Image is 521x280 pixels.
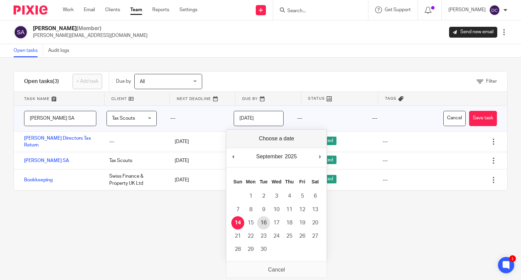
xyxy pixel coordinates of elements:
[283,229,296,243] button: 25
[84,6,95,13] a: Email
[105,6,120,13] a: Clients
[296,189,309,203] button: 5
[309,203,322,216] button: 13
[230,152,236,162] button: Previous Month
[14,5,47,15] img: Pixie
[33,32,148,39] p: [PERSON_NAME][EMAIL_ADDRESS][DOMAIN_NAME]
[383,177,388,183] div: ---
[53,79,59,84] span: (3)
[24,178,53,182] a: Bookkeeping
[443,111,466,126] button: Cancel
[33,25,148,32] h2: [PERSON_NAME]
[102,135,168,148] div: ---
[309,229,322,243] button: 27
[48,44,74,57] a: Audit logs
[383,157,388,164] div: ---
[311,179,319,184] abbr: Saturday
[63,6,74,13] a: Work
[152,6,169,13] a: Reports
[285,179,294,184] abbr: Thursday
[257,216,270,229] button: 16
[283,216,296,229] button: 18
[486,79,497,84] span: Filter
[448,6,486,13] p: [PERSON_NAME]
[299,179,305,184] abbr: Friday
[270,216,283,229] button: 17
[116,78,131,85] p: Due by
[309,189,322,203] button: 6
[270,229,283,243] button: 24
[283,189,296,203] button: 4
[244,243,257,256] button: 29
[449,27,497,38] a: Send new email
[24,111,96,126] input: Task name
[308,96,325,101] span: Status
[290,106,365,131] div: ---
[231,229,244,243] button: 21
[233,179,242,184] abbr: Sunday
[272,179,282,184] abbr: Wednesday
[270,189,283,203] button: 3
[385,7,411,12] span: Get Support
[77,26,101,31] span: (Member)
[296,229,309,243] button: 26
[234,111,284,126] input: Use the arrow keys to pick a date
[255,152,284,162] div: September
[284,152,298,162] div: 2025
[469,111,497,126] button: Save task
[316,152,323,162] button: Next Month
[73,74,102,89] a: + Add task
[102,154,168,167] div: Tax Scouts
[244,203,257,216] button: 8
[179,6,197,13] a: Settings
[259,179,268,184] abbr: Tuesday
[309,216,322,229] button: 20
[231,203,244,216] button: 7
[489,5,500,16] img: svg%3E
[296,203,309,216] button: 12
[385,96,397,101] span: Tags
[257,203,270,216] button: 9
[168,135,233,148] div: [DATE]
[168,173,233,187] div: [DATE]
[257,189,270,203] button: 2
[509,255,516,262] div: 1
[257,229,270,243] button: 23
[14,25,28,39] img: svg%3E
[112,116,135,121] span: Tax Scouts
[283,203,296,216] button: 11
[231,243,244,256] button: 28
[24,136,91,147] a: [PERSON_NAME] Directors Tax Return
[24,78,59,85] h1: Open tasks
[102,169,168,190] div: Swiss Finance & Property UK Ltd
[270,203,283,216] button: 10
[287,8,348,14] input: Search
[244,229,257,243] button: 22
[24,158,69,163] a: [PERSON_NAME] SA
[244,189,257,203] button: 1
[365,106,440,131] div: ---
[168,154,233,167] div: [DATE]
[257,243,270,256] button: 30
[231,216,244,229] button: 14
[296,216,309,229] button: 19
[383,138,388,145] div: ---
[130,6,142,13] a: Team
[244,216,257,229] button: 15
[14,44,43,57] a: Open tasks
[140,79,145,84] span: All
[246,179,255,184] abbr: Monday
[163,106,227,131] div: ---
